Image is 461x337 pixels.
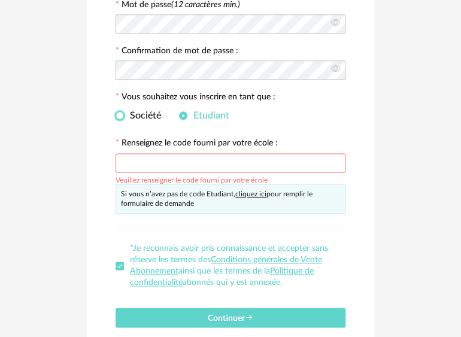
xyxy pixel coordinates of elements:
a: Conditions générales de Vente Abonnement [130,256,322,275]
span: Etudiant [187,111,229,120]
span: Continuer [208,314,253,322]
button: Continuer [116,308,345,327]
label: Renseignez le code fourni par votre école : [116,139,278,150]
a: Politique de confidentialité [130,267,314,287]
i: (12 caractères min.) [171,1,240,9]
a: cliquez ici [235,190,266,198]
label: Mot de passe [122,1,240,9]
div: Si vous n’avez pas de code Etudiant, pour remplir le formulaire de demande [116,184,345,214]
span: *Je reconnais avoir pris connaissance et accepter sans réserve les termes des ainsi que les terme... [130,244,328,287]
label: Vous souhaitez vous inscrire en tant que : [116,93,275,104]
label: Confirmation de mot de passe : [116,47,238,57]
div: Veuillez renseigner le code fourni par votre école [116,174,268,184]
span: Société [124,111,161,120]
